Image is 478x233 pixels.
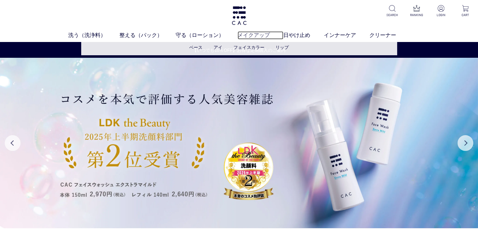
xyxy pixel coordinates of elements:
[283,31,324,39] a: 日やけ止め
[409,13,424,17] p: RANKING
[384,5,400,17] a: SEARCH
[5,135,21,151] button: Previous
[457,13,473,17] p: CART
[238,31,283,39] a: メイクアップ
[409,5,424,17] a: RANKING
[231,6,247,25] img: logo
[324,31,370,39] a: インナーケア
[433,5,449,17] a: LOGIN
[233,45,264,50] a: フェイスカラー
[68,31,119,39] a: 洗う（洗浄料）
[189,45,203,50] a: ベース
[433,13,449,17] p: LOGIN
[214,45,222,50] a: アイ
[0,47,478,54] a: 【いつでも10％OFF】お得な定期購入のご案内
[457,5,473,17] a: CART
[275,45,289,50] a: リップ
[176,31,238,39] a: 守る（ローション）
[457,135,473,151] button: Next
[384,13,400,17] p: SEARCH
[369,31,410,39] a: クリーナー
[119,31,176,39] a: 整える（パック）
